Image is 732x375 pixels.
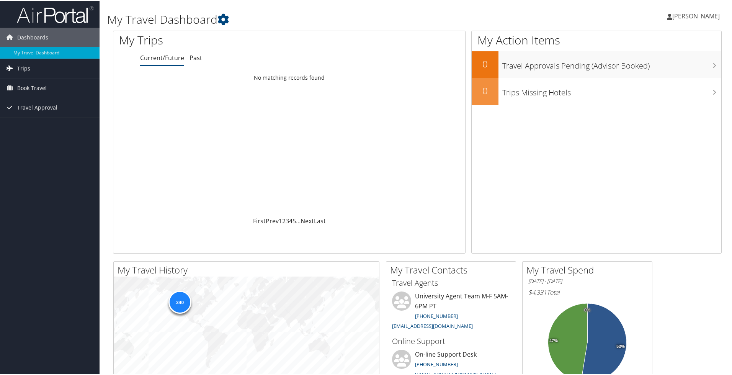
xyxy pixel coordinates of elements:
h3: Online Support [392,335,510,346]
a: 2 [282,216,286,224]
span: $4,331 [528,287,547,296]
h2: My Travel History [118,263,379,276]
span: [PERSON_NAME] [672,11,720,20]
a: First [253,216,266,224]
a: 1 [279,216,282,224]
a: [EMAIL_ADDRESS][DOMAIN_NAME] [392,322,473,329]
a: [PERSON_NAME] [667,4,727,27]
div: 340 [168,290,191,313]
h1: My Travel Dashboard [107,11,521,27]
a: 0Travel Approvals Pending (Advisor Booked) [472,51,721,77]
h3: Travel Approvals Pending (Advisor Booked) [502,56,721,70]
a: Past [190,53,202,61]
a: 5 [292,216,296,224]
tspan: 0% [584,307,590,312]
h3: Travel Agents [392,277,510,288]
a: 3 [286,216,289,224]
h2: My Travel Spend [526,263,652,276]
a: [PHONE_NUMBER] [415,312,458,319]
a: 0Trips Missing Hotels [472,77,721,104]
h3: Trips Missing Hotels [502,83,721,97]
a: Last [314,216,326,224]
tspan: 53% [616,344,625,348]
h2: 0 [472,57,498,70]
tspan: 47% [549,338,558,342]
span: … [296,216,301,224]
span: Travel Approval [17,97,57,116]
a: Current/Future [140,53,184,61]
h2: 0 [472,84,498,97]
span: Book Travel [17,78,47,97]
img: airportal-logo.png [17,5,93,23]
span: Dashboards [17,27,48,46]
h1: My Action Items [472,31,721,47]
a: 4 [289,216,292,224]
h1: My Trips [119,31,313,47]
h6: [DATE] - [DATE] [528,277,646,284]
td: No matching records found [113,70,465,84]
a: Prev [266,216,279,224]
li: University Agent Team M-F 5AM-6PM PT [388,291,514,332]
span: Trips [17,58,30,77]
h6: Total [528,287,646,296]
a: [PHONE_NUMBER] [415,360,458,367]
a: Next [301,216,314,224]
h2: My Travel Contacts [390,263,516,276]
